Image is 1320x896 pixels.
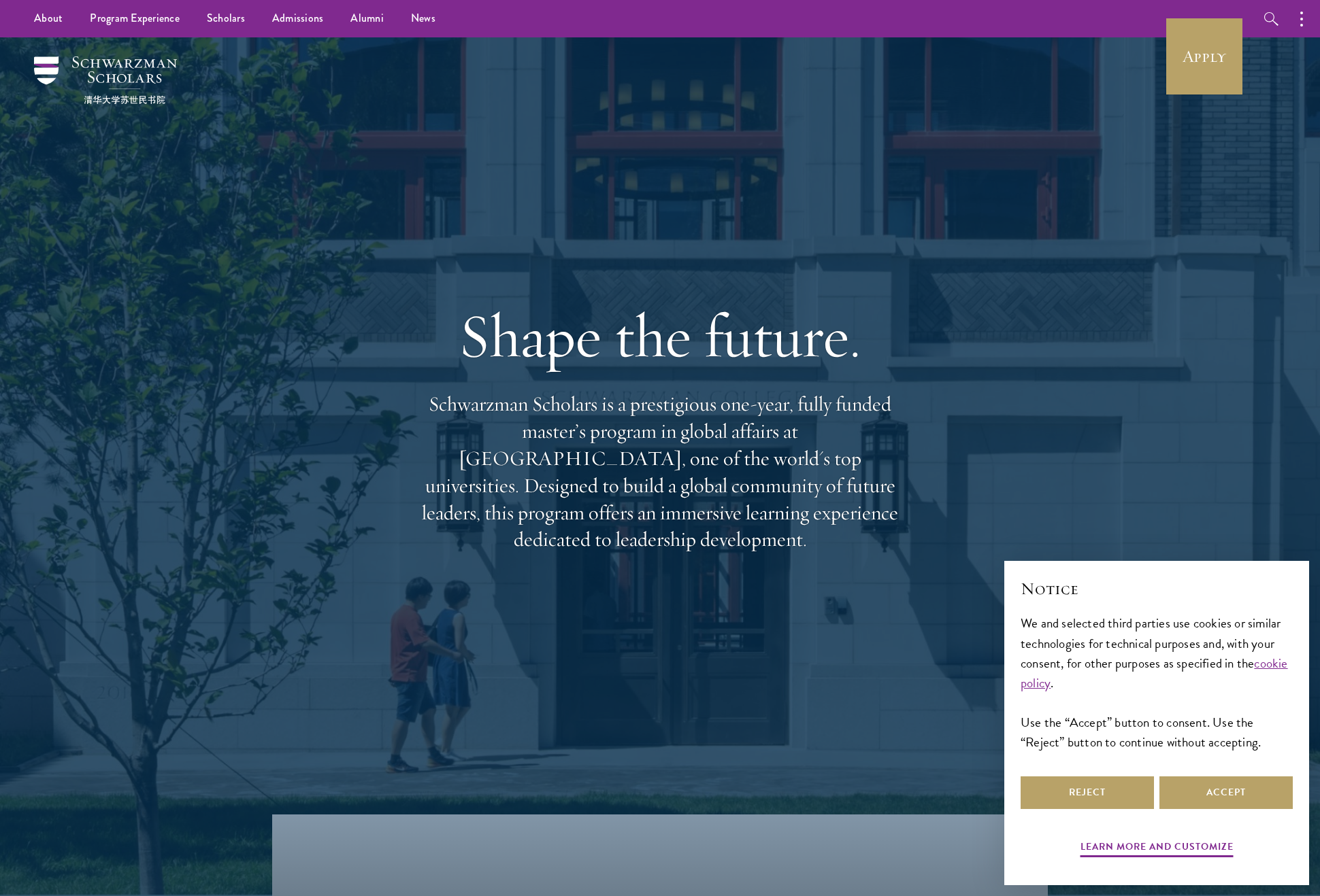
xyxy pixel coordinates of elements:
a: cookie policy [1021,653,1288,693]
h1: Shape the future. [415,298,905,374]
h2: Notice [1021,577,1293,600]
button: Learn more and customize [1080,838,1234,859]
img: Schwarzman Scholars [34,56,177,104]
button: Accept [1159,776,1293,809]
p: Schwarzman Scholars is a prestigious one-year, fully funded master’s program in global affairs at... [415,391,905,553]
div: We and selected third parties use cookies or similar technologies for technical purposes and, wit... [1021,613,1293,751]
button: Reject [1021,776,1154,809]
a: Apply [1166,18,1242,94]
